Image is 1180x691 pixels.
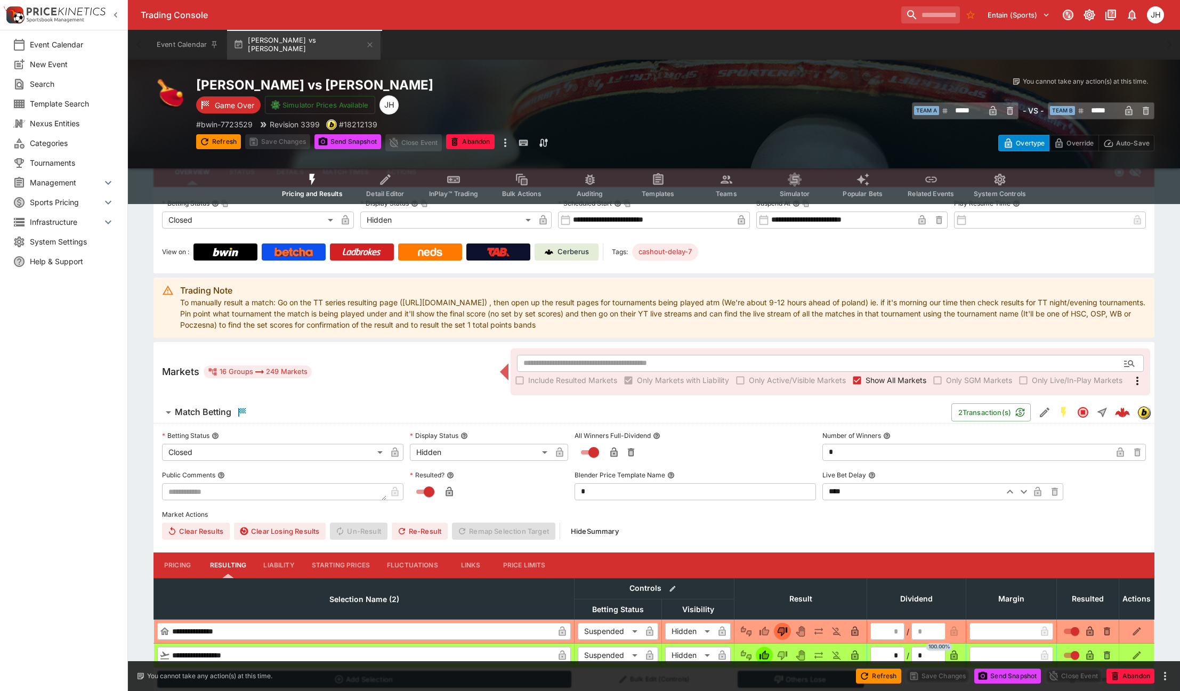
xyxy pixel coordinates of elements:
span: Sports Pricing [30,197,102,208]
button: Bulk edit [666,582,680,596]
div: Betting Target: cerberus [632,243,698,261]
button: Fluctuations [378,552,447,578]
button: Toggle light/dark mode [1080,5,1099,25]
svg: More [1131,375,1144,387]
button: Win [756,623,773,640]
button: Auto-Save [1098,135,1154,151]
div: Event type filters [273,166,1034,204]
span: 100.00% [926,643,952,651]
img: bwin.png [327,120,336,129]
span: Management [30,177,102,188]
p: You cannot take any action(s) at this time. [147,671,272,681]
span: Teams [716,190,737,198]
a: Cerberus [535,243,599,261]
img: PriceKinetics [27,7,106,15]
button: All Winners Full-Dividend [653,432,660,440]
button: Betting Status [212,432,219,440]
button: Abandon [446,134,494,149]
button: Void [792,623,809,640]
p: Number of Winners [822,431,881,440]
button: Overtype [998,135,1049,151]
div: Closed [162,444,386,461]
button: Number of Winners [883,432,891,440]
span: Include Resulted Markets [528,375,617,386]
button: Jordan Hughes [1144,3,1167,27]
button: Pricing [153,552,201,578]
div: / [907,650,909,661]
span: Tournaments [30,157,115,168]
p: Copy To Clipboard [196,119,253,130]
button: Notifications [1122,5,1142,25]
p: All Winners Full-Dividend [575,431,651,440]
button: Match Betting [153,402,951,423]
p: Cerberus [557,247,589,257]
div: bwin [1137,406,1150,419]
img: PriceKinetics Logo [3,4,25,26]
button: Display Status [460,432,468,440]
button: Straight [1093,403,1112,422]
label: View on : [162,243,189,261]
div: 24afeb87-58e8-4ba7-9a3c-ddb0b6bfeb5e [1115,405,1130,420]
button: Closed [1073,403,1093,422]
div: Closed [162,212,337,229]
button: Connected to PK [1058,5,1078,25]
span: InPlay™ Trading [429,190,478,198]
button: Select Tenant [981,6,1056,23]
p: Auto-Save [1116,137,1150,149]
input: search [901,6,960,23]
span: Categories [30,137,115,149]
span: Nexus Entities [30,118,115,129]
button: Lose [774,623,791,640]
span: Help & Support [30,256,115,267]
span: Visibility [670,603,726,616]
button: Open [1120,354,1139,373]
span: cashout-delay-7 [632,247,698,257]
span: Auditing [577,190,603,198]
button: more [499,134,512,151]
span: Search [30,78,115,90]
img: table_tennis.png [153,77,188,111]
span: Pricing and Results [282,190,343,198]
button: Not Set [738,623,755,640]
span: Bulk Actions [502,190,541,198]
div: Hidden [410,444,552,461]
span: Popular Bets [843,190,883,198]
button: Eliminated In Play [828,623,845,640]
span: Un-Result [330,523,387,540]
p: Resulted? [410,470,444,479]
div: Hidden [360,212,535,229]
button: Edit Detail [1035,403,1054,422]
button: Clear Results [162,523,230,540]
th: Controls [575,578,734,599]
span: Only Live/In-Play Markets [1032,375,1122,386]
th: Margin [966,578,1057,619]
img: Cerberus [545,248,553,256]
span: Event Calendar [30,39,115,50]
span: Template Search [30,98,115,109]
button: Push [810,623,827,640]
button: Live Bet Delay [868,471,876,479]
button: Simulator Prices Available [265,96,375,114]
span: New Event [30,59,115,70]
button: Resulting [201,552,255,578]
span: Only Markets with Liability [637,375,729,386]
button: Blender Price Template Name [667,471,675,479]
p: Betting Status [162,431,209,440]
span: Templates [642,190,674,198]
img: bwin [1138,407,1150,418]
th: Dividend [867,578,966,619]
button: Eliminated In Play [828,647,845,664]
span: Infrastructure [30,216,102,227]
img: Sportsbook Management [27,18,84,22]
button: Send Snapshot [974,669,1041,684]
button: Not Set [738,647,755,664]
a: 24afeb87-58e8-4ba7-9a3c-ddb0b6bfeb5e [1112,402,1133,423]
span: Simulator [780,190,810,198]
h2: Copy To Clipboard [196,77,675,93]
div: Jordan Hughes [1147,6,1164,23]
span: System Settings [30,236,115,247]
span: System Controls [974,190,1026,198]
button: No Bookmarks [962,6,979,23]
p: You cannot take any action(s) at this time. [1023,77,1148,86]
p: Overtype [1016,137,1045,149]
